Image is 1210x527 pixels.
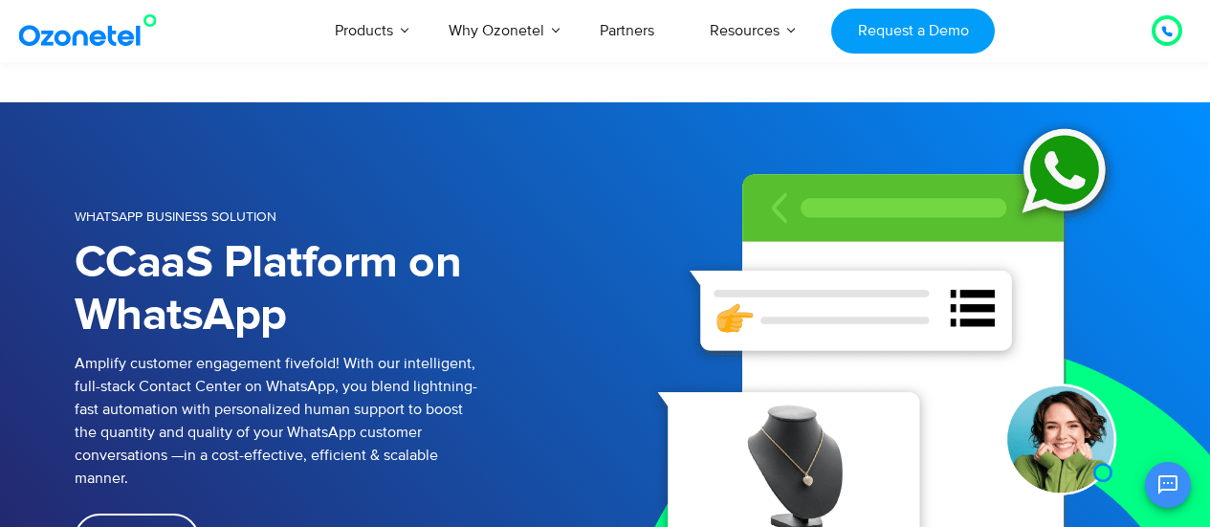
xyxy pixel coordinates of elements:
span: WHATSAPP BUSINESS SOLUTION [75,209,276,225]
a: Request a Demo [831,9,995,54]
h1: CCaaS Platform on WhatsApp [75,237,605,342]
button: Open chat [1145,462,1191,508]
p: Amplify customer engagement fivefold! With our intelligent, full-stack Contact Center on WhatsApp... [75,352,605,490]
